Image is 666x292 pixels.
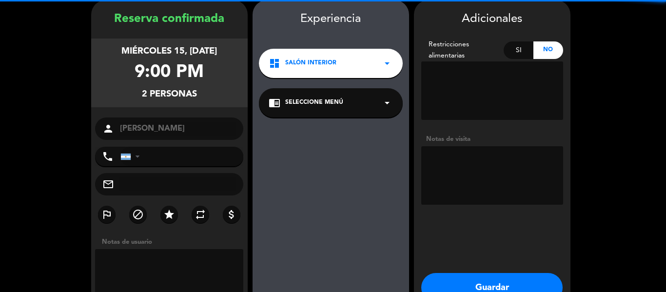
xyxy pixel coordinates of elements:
i: arrow_drop_down [381,58,393,69]
div: Adicionales [421,10,563,29]
i: repeat [195,209,206,220]
i: outlined_flag [101,209,113,220]
div: Reserva confirmada [91,10,248,29]
div: Notas de visita [421,134,563,144]
span: Salón Interior [285,58,336,68]
div: 9:00 PM [135,58,204,87]
div: Restricciones alimentarias [421,39,504,61]
i: person [102,123,114,135]
div: Si [504,41,533,59]
i: mail_outline [102,178,114,190]
div: 2 personas [142,87,197,101]
div: Experiencia [253,10,409,29]
div: miércoles 15, [DATE] [121,44,217,58]
i: chrome_reader_mode [269,97,280,109]
i: arrow_drop_down [381,97,393,109]
div: No [533,41,563,59]
i: block [132,209,144,220]
div: Argentina: +54 [121,147,143,166]
i: star [163,209,175,220]
i: phone [102,151,114,162]
i: dashboard [269,58,280,69]
i: attach_money [226,209,237,220]
div: Notas de usuario [97,237,248,247]
span: Seleccione Menú [285,98,343,108]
